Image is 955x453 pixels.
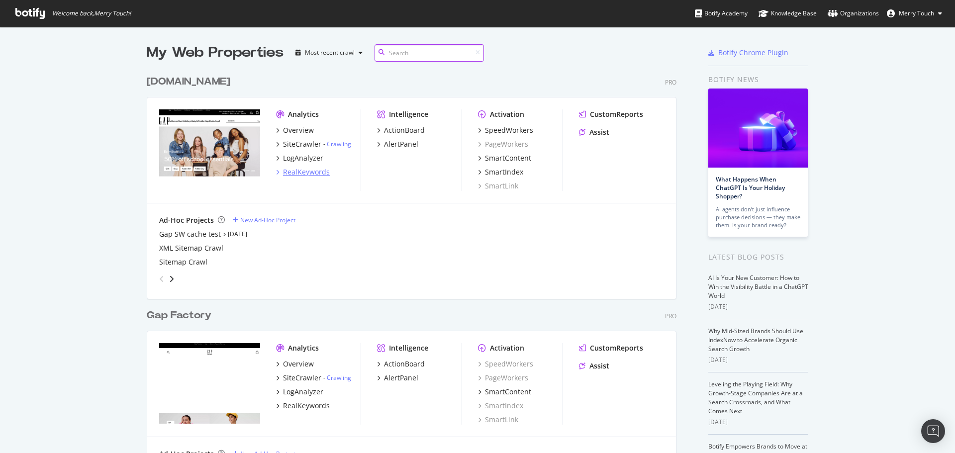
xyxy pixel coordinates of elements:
[377,139,418,149] a: AlertPanel
[283,125,314,135] div: Overview
[327,140,351,148] a: Crawling
[147,75,234,89] a: [DOMAIN_NAME]
[708,418,808,427] div: [DATE]
[716,175,785,200] a: What Happens When ChatGPT Is Your Holiday Shopper?
[485,125,533,135] div: SpeedWorkers
[485,153,531,163] div: SmartContent
[695,8,748,18] div: Botify Academy
[283,401,330,411] div: RealKeywords
[589,361,609,371] div: Assist
[708,380,803,415] a: Leveling the Playing Field: Why Growth-Stage Companies Are at a Search Crossroads, and What Comes...
[708,302,808,311] div: [DATE]
[478,387,531,397] a: SmartContent
[276,167,330,177] a: RealKeywords
[159,343,260,424] img: Gapfactory.com
[168,274,175,284] div: angle-right
[828,8,879,18] div: Organizations
[478,181,518,191] a: SmartLink
[276,387,323,397] a: LogAnalyzer
[147,75,230,89] div: [DOMAIN_NAME]
[159,215,214,225] div: Ad-Hoc Projects
[478,153,531,163] a: SmartContent
[384,139,418,149] div: AlertPanel
[478,401,523,411] a: SmartIndex
[921,419,945,443] div: Open Intercom Messenger
[276,373,351,383] a: SiteCrawler- Crawling
[708,48,788,58] a: Botify Chrome Plugin
[579,343,643,353] a: CustomReports
[490,343,524,353] div: Activation
[718,48,788,58] div: Botify Chrome Plugin
[283,359,314,369] div: Overview
[384,359,425,369] div: ActionBoard
[579,361,609,371] a: Assist
[579,109,643,119] a: CustomReports
[478,415,518,425] a: SmartLink
[478,139,528,149] a: PageWorkers
[52,9,131,17] span: Welcome back, Merry Touch !
[288,109,319,119] div: Analytics
[716,205,800,229] div: AI agents don’t just influence purchase decisions — they make them. Is your brand ready?
[276,359,314,369] a: Overview
[159,243,223,253] a: XML Sitemap Crawl
[665,312,676,320] div: Pro
[159,257,207,267] a: Sitemap Crawl
[490,109,524,119] div: Activation
[708,74,808,85] div: Botify news
[708,273,808,300] a: AI Is Your New Customer: How to Win the Visibility Battle in a ChatGPT World
[291,45,367,61] button: Most recent crawl
[384,125,425,135] div: ActionBoard
[478,373,528,383] a: PageWorkers
[590,343,643,353] div: CustomReports
[283,167,330,177] div: RealKeywords
[276,139,351,149] a: SiteCrawler- Crawling
[283,373,321,383] div: SiteCrawler
[283,153,323,163] div: LogAnalyzer
[283,139,321,149] div: SiteCrawler
[485,387,531,397] div: SmartContent
[276,401,330,411] a: RealKeywords
[389,343,428,353] div: Intelligence
[159,109,260,190] img: Gap.com
[384,373,418,383] div: AlertPanel
[708,327,803,353] a: Why Mid-Sized Brands Should Use IndexNow to Accelerate Organic Search Growth
[147,308,211,323] div: Gap Factory
[899,9,934,17] span: Merry Touch
[288,343,319,353] div: Analytics
[759,8,817,18] div: Knowledge Base
[375,44,484,62] input: Search
[377,359,425,369] a: ActionBoard
[147,43,284,63] div: My Web Properties
[589,127,609,137] div: Assist
[478,167,523,177] a: SmartIndex
[377,125,425,135] a: ActionBoard
[327,373,351,382] a: Crawling
[228,230,247,238] a: [DATE]
[590,109,643,119] div: CustomReports
[389,109,428,119] div: Intelligence
[240,216,295,224] div: New Ad-Hoc Project
[478,359,533,369] a: SpeedWorkers
[665,78,676,87] div: Pro
[879,5,950,21] button: Merry Touch
[485,167,523,177] div: SmartIndex
[579,127,609,137] a: Assist
[159,229,221,239] a: Gap SW cache test
[147,308,215,323] a: Gap Factory
[478,125,533,135] a: SpeedWorkers
[283,387,323,397] div: LogAnalyzer
[708,356,808,364] div: [DATE]
[155,271,168,287] div: angle-left
[377,373,418,383] a: AlertPanel
[276,125,314,135] a: Overview
[276,153,323,163] a: LogAnalyzer
[708,89,808,168] img: What Happens When ChatGPT Is Your Holiday Shopper?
